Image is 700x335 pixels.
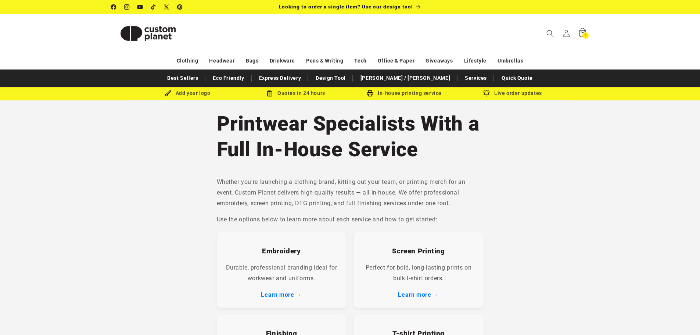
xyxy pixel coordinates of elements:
img: In-house printing [367,90,373,97]
a: Tech [354,54,366,67]
a: Design Tool [312,72,349,85]
div: Live order updates [459,89,567,98]
a: Services [461,72,491,85]
div: Add your logo [133,89,242,98]
h3: Embroidery [224,247,339,256]
h3: Screen Printing [361,247,476,256]
a: [PERSON_NAME] / [PERSON_NAME] [357,72,454,85]
a: Headwear [209,54,235,67]
p: Durable, professional branding ideal for workwear and uniforms. [224,263,339,284]
a: Clothing [177,54,198,67]
a: Quick Quote [498,72,536,85]
img: Brush Icon [165,90,171,97]
a: Lifestyle [464,54,487,67]
a: Giveaways [426,54,453,67]
a: Learn more → [261,291,302,298]
a: Express Delivery [255,72,305,85]
span: 1 [584,32,586,39]
h1: Printwear Specialists With a Full In-House Service [217,111,484,162]
a: Bags [246,54,258,67]
span: Looking to order a single item? Use our design tool [279,4,413,10]
img: Custom Planet [111,17,185,50]
p: Use the options below to learn more about each service and how to get started: [217,214,484,225]
img: Order Updates Icon [266,90,273,97]
a: Best Sellers [164,72,202,85]
summary: Search [542,25,558,42]
p: Perfect for bold, long-lasting prints on bulk t-shirt orders. [361,263,476,284]
a: Learn more → [398,291,439,298]
a: Drinkware [270,54,295,67]
a: Eco Friendly [209,72,248,85]
a: Pens & Writing [306,54,343,67]
div: In-house printing service [350,89,459,98]
img: Order updates [483,90,490,97]
div: Quotes in 24 hours [242,89,350,98]
a: Umbrellas [498,54,523,67]
a: Custom Planet [108,14,187,53]
p: Whether you're launching a clothing brand, kitting out your team, or printing merch for an event,... [217,177,484,209]
a: Office & Paper [378,54,414,67]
